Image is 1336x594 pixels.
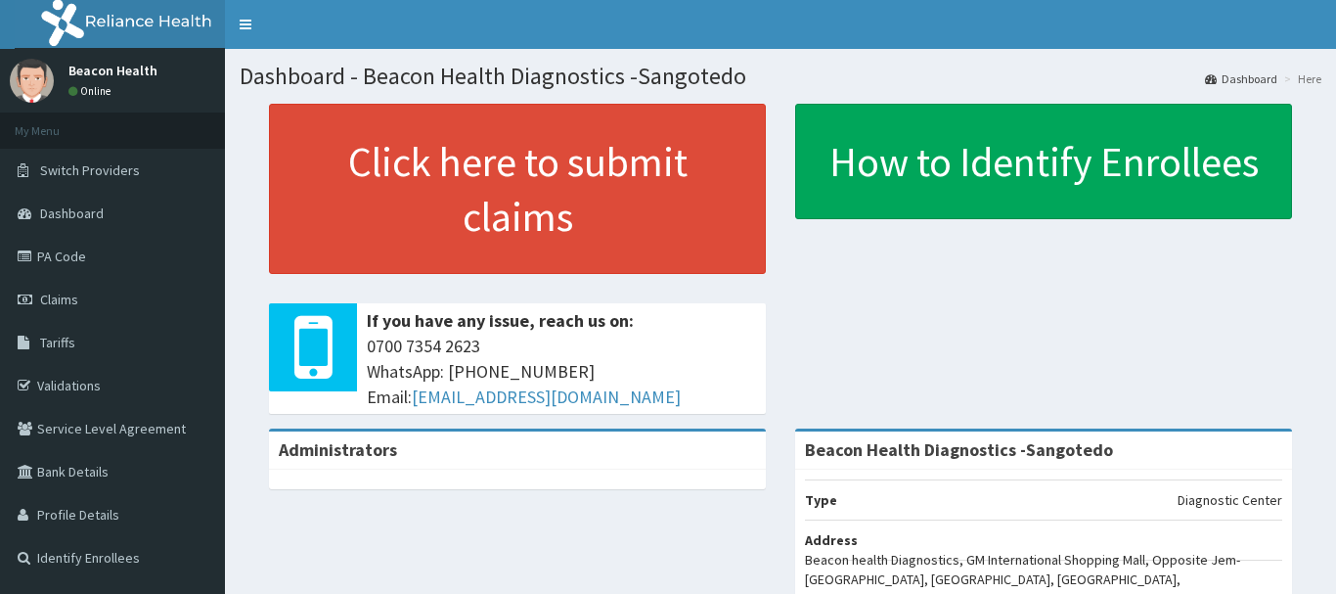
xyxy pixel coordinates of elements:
[805,531,858,549] b: Address
[367,334,756,409] span: 0700 7354 2623 WhatsApp: [PHONE_NUMBER] Email:
[240,64,1321,89] h1: Dashboard - Beacon Health Diagnostics -Sangotedo
[1279,70,1321,87] li: Here
[279,438,397,461] b: Administrators
[40,291,78,308] span: Claims
[40,161,140,179] span: Switch Providers
[1205,70,1277,87] a: Dashboard
[412,386,681,408] a: [EMAIL_ADDRESS][DOMAIN_NAME]
[10,59,54,103] img: User Image
[40,334,75,351] span: Tariffs
[1178,490,1282,510] p: Diagnostic Center
[795,104,1292,219] a: How to Identify Enrollees
[367,309,634,332] b: If you have any issue, reach us on:
[805,438,1113,461] strong: Beacon Health Diagnostics -Sangotedo
[68,84,115,98] a: Online
[269,104,766,274] a: Click here to submit claims
[68,64,157,77] p: Beacon Health
[805,491,837,509] b: Type
[40,205,104,222] span: Dashboard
